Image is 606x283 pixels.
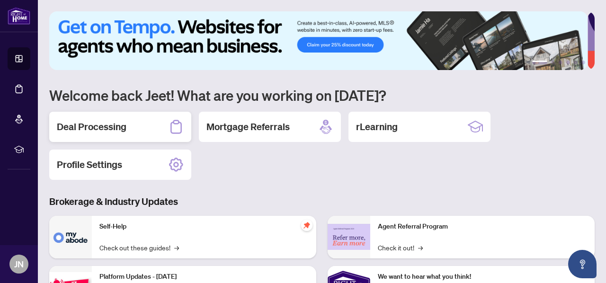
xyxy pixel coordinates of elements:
[49,195,595,208] h3: Brokerage & Industry Updates
[378,221,587,232] p: Agent Referral Program
[566,61,570,64] button: 4
[568,250,597,278] button: Open asap
[174,242,179,253] span: →
[14,257,24,271] span: JN
[49,11,588,70] img: Slide 0
[57,158,122,171] h2: Profile Settings
[49,86,595,104] h1: Welcome back Jeet! What are you working on [DATE]?
[581,61,585,64] button: 6
[301,220,312,231] span: pushpin
[99,221,309,232] p: Self-Help
[99,242,179,253] a: Check out these guides!→
[57,120,126,133] h2: Deal Processing
[378,272,587,282] p: We want to hear what you think!
[206,120,290,133] h2: Mortgage Referrals
[418,242,423,253] span: →
[574,61,578,64] button: 5
[8,7,30,25] img: logo
[356,120,398,133] h2: rLearning
[328,224,370,250] img: Agent Referral Program
[551,61,555,64] button: 2
[378,242,423,253] a: Check it out!→
[49,216,92,258] img: Self-Help
[99,272,309,282] p: Platform Updates - [DATE]
[532,61,547,64] button: 1
[559,61,562,64] button: 3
